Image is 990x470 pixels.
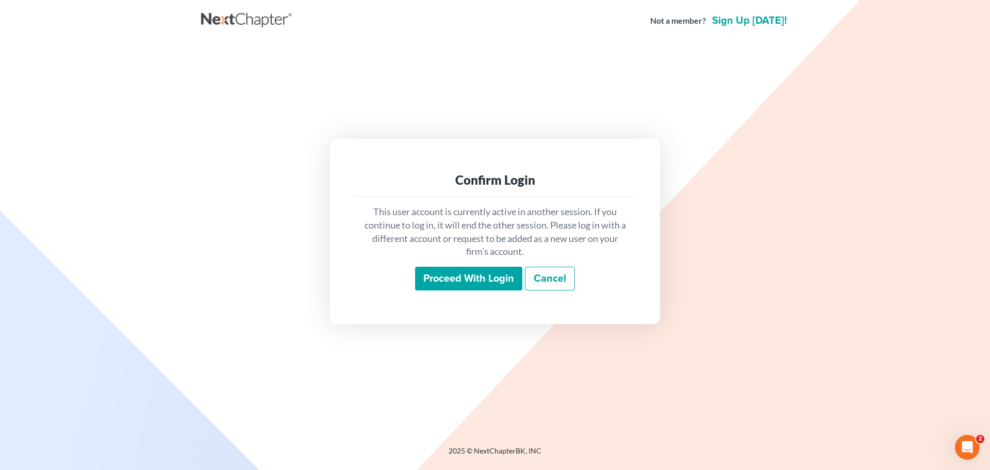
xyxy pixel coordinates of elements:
[955,435,980,460] iframe: Intercom live chat
[363,205,627,258] p: This user account is currently active in another session. If you continue to log in, it will end ...
[976,435,984,443] span: 2
[415,267,522,290] input: Proceed with login
[363,172,627,188] div: Confirm Login
[525,267,575,290] a: Cancel
[710,15,789,26] a: Sign up [DATE]!
[201,446,789,464] div: 2025 © NextChapterBK, INC
[650,15,706,27] strong: Not a member?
